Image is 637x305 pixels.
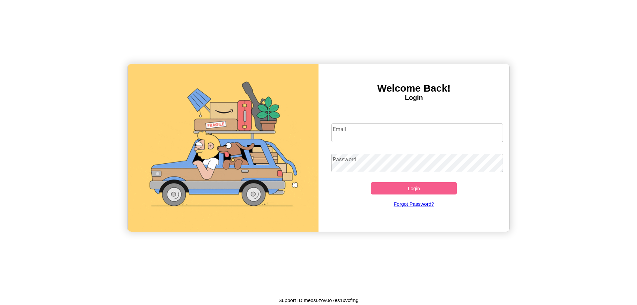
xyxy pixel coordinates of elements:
[128,64,318,232] img: gif
[371,182,457,194] button: Login
[318,94,509,102] h4: Login
[328,194,500,213] a: Forgot Password?
[279,296,359,305] p: Support ID: meos6zov0o7es1xvcfmg
[318,83,509,94] h3: Welcome Back!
